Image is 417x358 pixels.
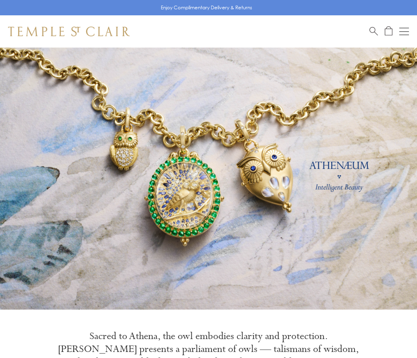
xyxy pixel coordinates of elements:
a: Open Shopping Bag [385,26,392,36]
a: Search [369,26,378,36]
button: Open navigation [399,27,409,36]
img: Temple St. Clair [8,27,130,36]
p: Enjoy Complimentary Delivery & Returns [161,4,252,12]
